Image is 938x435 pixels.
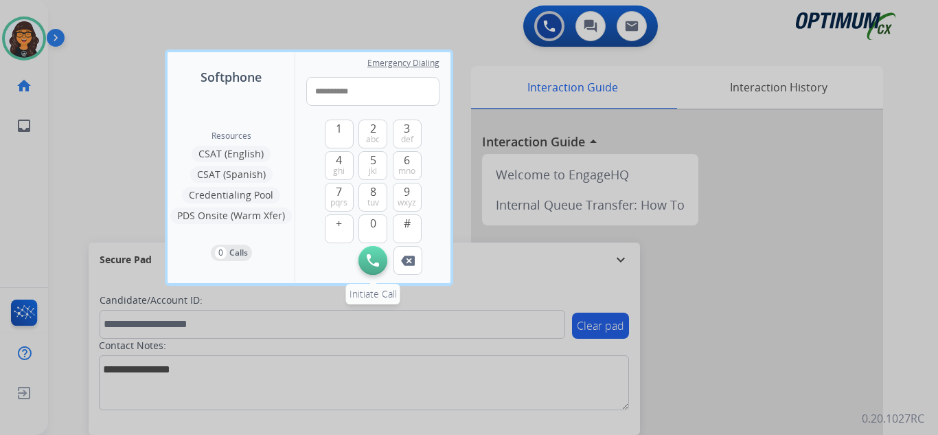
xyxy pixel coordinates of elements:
[182,187,280,203] button: Credentialing Pool
[358,214,387,243] button: 0
[211,131,251,142] span: Resources
[330,197,347,208] span: pqrs
[190,166,273,183] button: CSAT (Spanish)
[333,166,345,177] span: ghi
[325,183,354,212] button: 7pqrs
[358,246,387,275] button: Initiate Call
[404,152,410,168] span: 6
[393,214,422,243] button: #
[201,67,262,87] span: Softphone
[367,197,379,208] span: tuv
[325,120,354,148] button: 1
[393,120,422,148] button: 3def
[215,247,227,259] p: 0
[401,134,413,145] span: def
[393,183,422,212] button: 9wxyz
[367,254,379,267] img: call-button
[398,197,416,208] span: wxyz
[336,183,342,200] span: 7
[170,208,292,224] button: PDS Onsite (Warm Xfer)
[404,183,410,200] span: 9
[370,183,376,200] span: 8
[369,166,377,177] span: jkl
[192,146,271,162] button: CSAT (English)
[401,256,415,266] img: call-button
[325,151,354,180] button: 4ghi
[336,120,342,137] span: 1
[398,166,415,177] span: mno
[393,151,422,180] button: 6mno
[325,214,354,243] button: +
[404,120,410,137] span: 3
[370,215,376,232] span: 0
[404,215,411,232] span: #
[370,152,376,168] span: 5
[358,151,387,180] button: 5jkl
[336,152,342,168] span: 4
[229,247,248,259] p: Calls
[358,183,387,212] button: 8tuv
[862,410,924,427] p: 0.20.1027RC
[366,134,380,145] span: abc
[336,215,342,232] span: +
[211,245,252,261] button: 0Calls
[350,287,397,300] span: Initiate Call
[358,120,387,148] button: 2abc
[370,120,376,137] span: 2
[367,58,439,69] span: Emergency Dialing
